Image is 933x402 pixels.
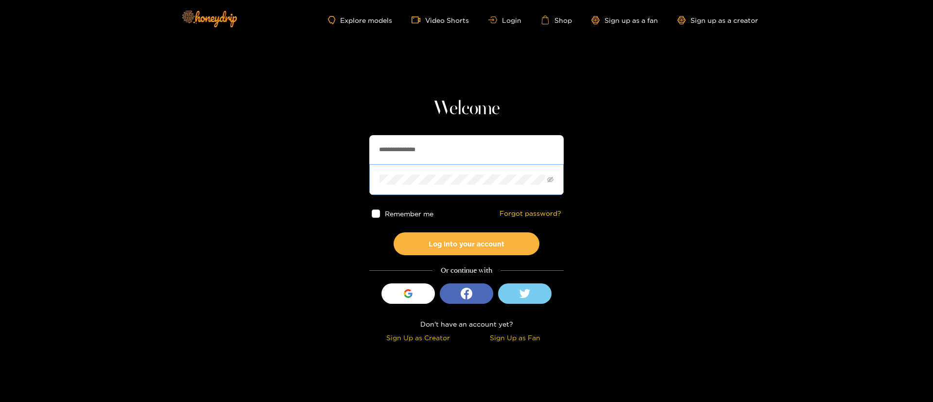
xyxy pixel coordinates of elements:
[369,97,564,121] h1: Welcome
[541,16,572,24] a: Shop
[591,16,658,24] a: Sign up as a fan
[412,16,469,24] a: Video Shorts
[385,210,433,217] span: Remember me
[469,332,561,343] div: Sign Up as Fan
[488,17,521,24] a: Login
[369,265,564,276] div: Or continue with
[372,332,464,343] div: Sign Up as Creator
[500,210,561,218] a: Forgot password?
[547,176,553,183] span: eye-invisible
[328,16,392,24] a: Explore models
[369,318,564,330] div: Don't have an account yet?
[394,232,539,255] button: Log into your account
[412,16,425,24] span: video-camera
[677,16,758,24] a: Sign up as a creator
